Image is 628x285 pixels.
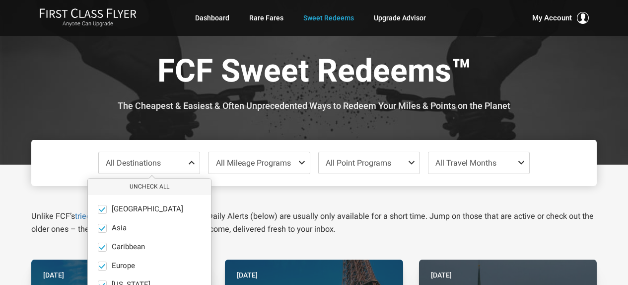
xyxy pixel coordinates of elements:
p: Unlike FCF’s , our Daily Alerts (below) are usually only available for a short time. Jump on thos... [31,210,597,236]
a: Rare Fares [249,9,283,27]
a: Sweet Redeems [303,9,354,27]
time: [DATE] [431,270,452,281]
a: Upgrade Advisor [374,9,426,27]
button: My Account [532,12,589,24]
a: tried and true upgrade strategies [75,211,191,221]
time: [DATE] [237,270,258,281]
span: Europe [112,262,135,271]
h3: The Cheapest & Easiest & Often Unprecedented Ways to Redeem Your Miles & Points on the Planet [39,101,589,111]
button: Uncheck All [88,179,211,195]
span: Caribbean [112,243,145,252]
span: All Point Programs [326,158,391,168]
span: All Mileage Programs [216,158,291,168]
span: Asia [112,224,127,233]
img: First Class Flyer [39,8,137,18]
span: My Account [532,12,572,24]
time: [DATE] [43,270,64,281]
a: Dashboard [195,9,229,27]
a: First Class FlyerAnyone Can Upgrade [39,8,137,28]
span: All Travel Months [435,158,496,168]
small: Anyone Can Upgrade [39,20,137,27]
span: All Destinations [106,158,161,168]
span: [GEOGRAPHIC_DATA] [112,205,183,214]
h1: FCF Sweet Redeems™ [39,54,589,92]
